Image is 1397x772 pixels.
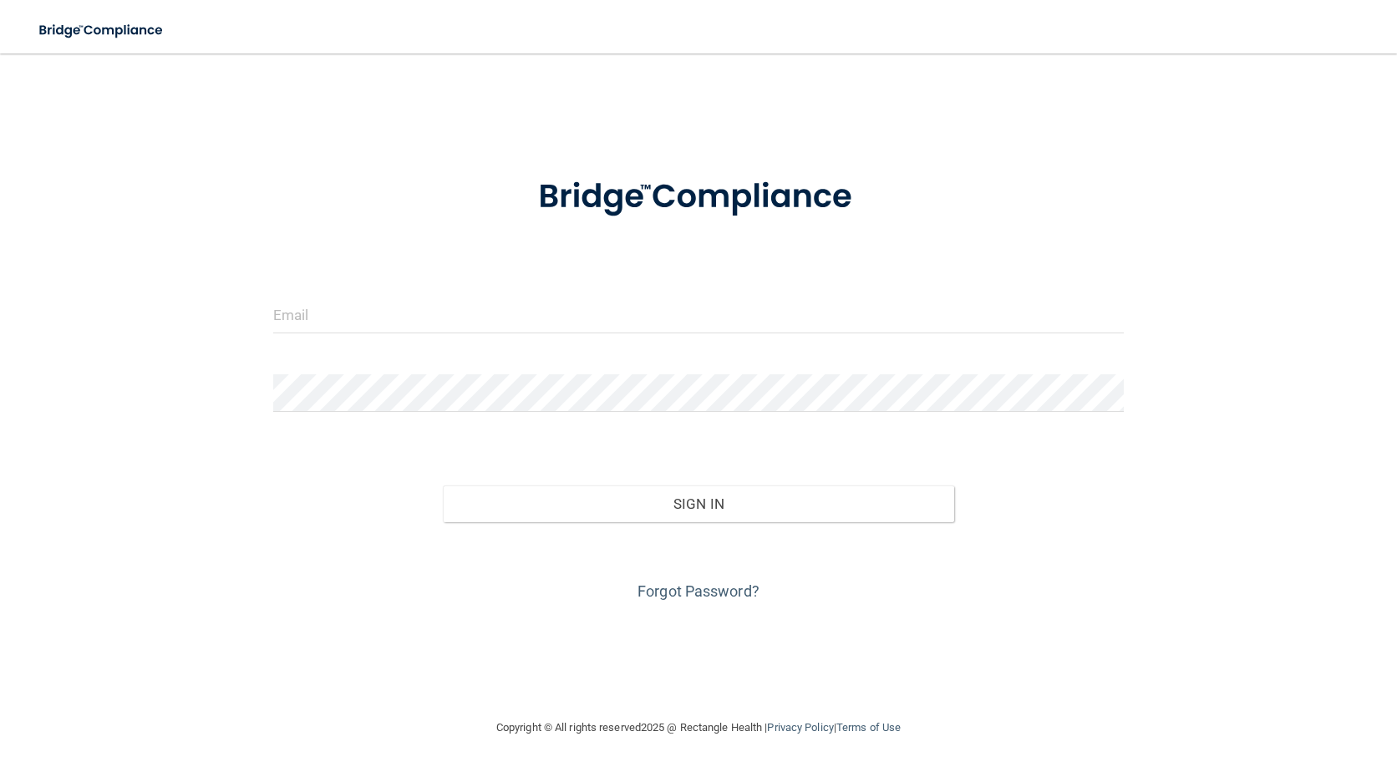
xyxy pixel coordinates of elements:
[504,154,893,241] img: bridge_compliance_login_screen.278c3ca4.svg
[25,13,179,48] img: bridge_compliance_login_screen.278c3ca4.svg
[836,721,901,734] a: Terms of Use
[443,485,953,522] button: Sign In
[638,582,759,600] a: Forgot Password?
[394,701,1003,754] div: Copyright © All rights reserved 2025 @ Rectangle Health | |
[767,721,833,734] a: Privacy Policy
[273,296,1125,333] input: Email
